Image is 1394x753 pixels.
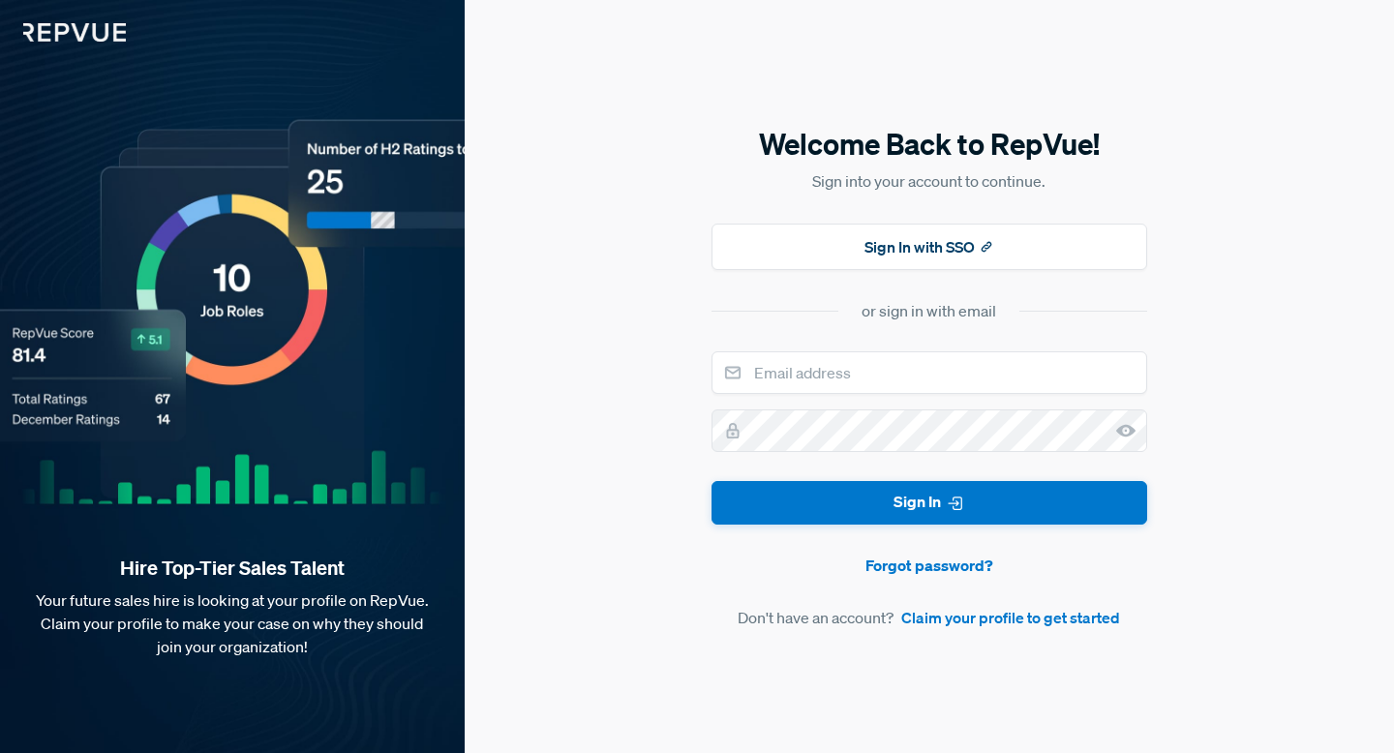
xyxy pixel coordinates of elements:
button: Sign In [712,481,1147,525]
div: or sign in with email [862,299,996,322]
p: Your future sales hire is looking at your profile on RepVue. Claim your profile to make your case... [31,588,434,658]
h5: Welcome Back to RepVue! [712,124,1147,165]
a: Forgot password? [712,554,1147,577]
article: Don't have an account? [712,606,1147,629]
input: Email address [712,351,1147,394]
p: Sign into your account to continue. [712,169,1147,193]
a: Claim your profile to get started [901,606,1120,629]
strong: Hire Top-Tier Sales Talent [31,556,434,581]
button: Sign In with SSO [712,224,1147,270]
